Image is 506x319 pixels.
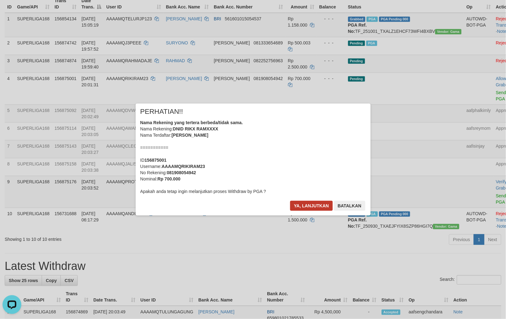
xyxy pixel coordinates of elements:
b: 156875001 [145,158,167,163]
button: Ya, lanjutkan [290,201,333,211]
b: 081908054942 [167,170,196,175]
b: [PERSON_NAME] [172,133,208,138]
button: Batalkan [334,201,365,211]
b: Rp 700.000 [158,176,180,181]
b: Nama Rekening yang tertera berbeda/tidak sama. [140,120,243,125]
div: Nama Rekening: Nama Terdaftar: =========== ID Username: No Rekening: Nominal: Apakah anda tetap i... [140,119,366,195]
button: Open LiveChat chat widget [3,3,21,21]
b: DNID RIKX RAMXXXX [173,126,218,131]
span: PERHATIAN!! [140,109,183,115]
b: AAAAMQRIKIRAM23 [162,164,205,169]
